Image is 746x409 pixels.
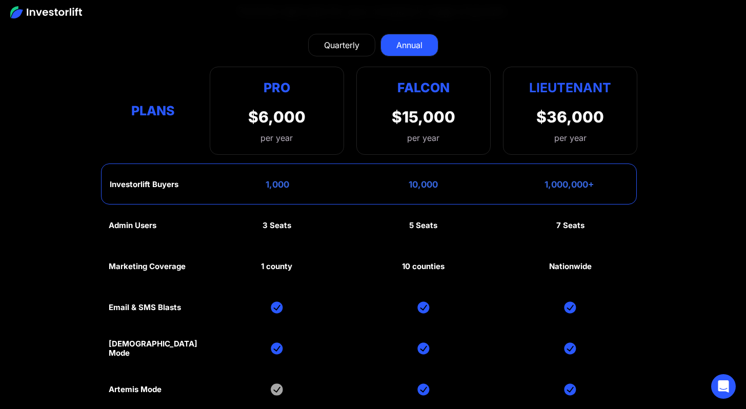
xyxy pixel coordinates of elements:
div: per year [248,132,306,144]
div: 5 Seats [409,221,437,230]
div: 1,000 [266,179,289,190]
div: [DEMOGRAPHIC_DATA] Mode [109,339,197,358]
div: Pro [248,77,306,97]
div: Marketing Coverage [109,262,186,271]
div: Investorlift Buyers [110,180,178,189]
div: 1 county [261,262,292,271]
div: Quarterly [324,39,359,51]
div: Email & SMS Blasts [109,303,181,312]
div: Falcon [397,77,450,97]
div: Open Intercom Messenger [711,374,736,399]
div: $15,000 [392,108,455,126]
div: Artemis Mode [109,385,162,394]
strong: Lieutenant [529,80,611,95]
div: 10,000 [409,179,438,190]
div: Nationwide [549,262,592,271]
div: Annual [396,39,422,51]
div: 10 counties [402,262,445,271]
div: $36,000 [536,108,604,126]
div: 7 Seats [556,221,584,230]
div: Plans [109,101,197,121]
div: $6,000 [248,108,306,126]
div: per year [554,132,587,144]
div: per year [407,132,439,144]
div: 1,000,000+ [545,179,594,190]
div: Admin Users [109,221,156,230]
div: 3 Seats [263,221,291,230]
